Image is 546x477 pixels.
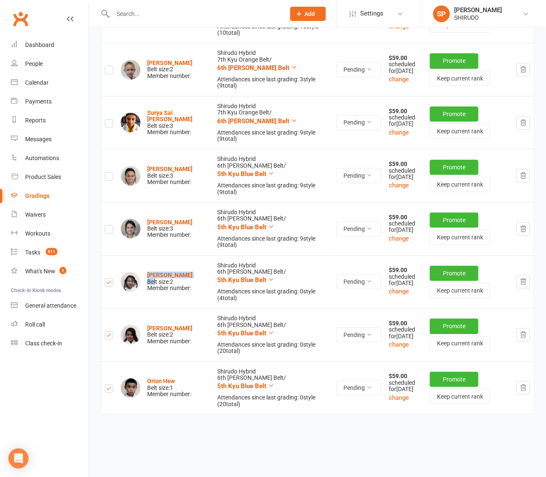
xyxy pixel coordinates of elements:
[217,394,329,407] div: Attendances since last grading: 0 style ( 20 total)
[147,60,192,66] a: [PERSON_NAME]
[147,109,192,122] strong: Surya Sai [PERSON_NAME]
[11,149,88,168] a: Automations
[217,169,274,179] button: 5th Kyu Blue Belt
[11,243,88,262] a: Tasks 511
[389,286,409,296] button: change
[147,60,192,79] div: Belt size: 2 Member number:
[147,272,192,291] div: Belt size: 2 Member number:
[389,161,407,167] strong: $59.00
[217,329,266,337] span: 5th Kyu Blue Belt
[11,168,88,187] a: Product Sales
[389,54,407,61] strong: $59.00
[360,4,383,23] span: Settings
[213,96,333,149] td: Shirudo Hybrid 7th Kyu Orange Belt /
[147,166,192,185] div: Belt size: 3 Member number:
[110,8,279,20] input: Search...
[336,327,381,342] button: Pending
[217,236,329,249] div: Attendances since last grading: 9 style ( 9 total)
[147,219,192,226] a: [PERSON_NAME]
[147,219,192,238] div: Belt size: 3 Member number:
[10,8,31,29] a: Clubworx
[305,10,315,17] span: Add
[11,111,88,130] a: Reports
[213,255,333,308] td: Shirudo Hybrid 6th [PERSON_NAME] Belt /
[25,249,40,256] div: Tasks
[121,219,140,238] img: Arayah Garcia
[389,233,409,244] button: change
[389,373,422,392] div: scheduled for [DATE]
[213,361,333,415] td: Shirudo Hybrid 6th [PERSON_NAME] Belt /
[25,230,50,237] div: Workouts
[11,334,88,353] a: Class kiosk mode
[336,62,381,77] button: Pending
[11,36,88,54] a: Dashboard
[11,262,88,281] a: What's New1
[389,55,422,74] div: scheduled for [DATE]
[121,272,140,292] img: Queenie Wang
[11,205,88,224] a: Waivers
[389,267,422,286] div: scheduled for [DATE]
[430,124,490,139] button: Keep current rank
[213,202,333,255] td: Shirudo Hybrid 6th [PERSON_NAME] Belt /
[11,296,88,315] a: General attendance kiosk mode
[454,6,502,14] div: [PERSON_NAME]
[430,53,478,68] button: Promote
[217,130,329,143] div: Attendances since last grading: 9 style ( 9 total)
[430,372,478,387] button: Promote
[11,224,88,243] a: Workouts
[389,108,422,127] div: scheduled for [DATE]
[389,373,407,379] strong: $59.00
[217,64,289,72] span: 6th [PERSON_NAME] Belt
[147,166,192,172] a: [PERSON_NAME]
[121,166,140,186] img: Zalah Garcia
[217,222,274,232] button: 5th Kyu Blue Belt
[147,378,175,384] a: Orion Hew
[11,187,88,205] a: Gradings
[389,340,409,350] button: change
[25,98,52,105] div: Payments
[389,214,407,220] strong: $59.00
[217,63,297,73] button: 6th [PERSON_NAME] Belt
[430,71,490,86] button: Keep current rank
[217,117,289,125] span: 6th [PERSON_NAME] Belt
[389,267,407,273] strong: $59.00
[25,211,46,218] div: Waivers
[430,160,478,175] button: Promote
[430,106,478,122] button: Promote
[121,378,140,398] img: Orion Hew
[147,325,192,332] a: [PERSON_NAME]
[11,130,88,149] a: Messages
[389,127,409,137] button: change
[336,168,381,183] button: Pending
[336,221,381,236] button: Pending
[430,336,490,351] button: Keep current rank
[147,272,192,278] strong: [PERSON_NAME]
[290,7,326,21] button: Add
[46,248,57,255] span: 511
[213,308,333,361] td: Shirudo Hybrid 6th [PERSON_NAME] Belt /
[25,60,43,67] div: People
[217,23,329,36] div: Attendances since last grading: 10 style ( 10 total)
[389,161,422,180] div: scheduled for [DATE]
[25,321,45,328] div: Roll call
[430,213,478,228] button: Promote
[11,92,88,111] a: Payments
[430,319,478,334] button: Promote
[25,268,55,275] div: What's New
[147,110,210,136] div: Belt size: 3 Member number:
[25,174,61,180] div: Product Sales
[121,60,140,80] img: Royce Biega
[389,214,422,233] div: scheduled for [DATE]
[147,378,191,397] div: Belt size: 1 Member number:
[217,382,266,390] span: 5th Kyu Blue Belt
[11,54,88,73] a: People
[217,170,266,178] span: 5th Kyu Blue Belt
[25,117,46,124] div: Reports
[454,14,502,21] div: SHIRUDO
[389,180,409,190] button: change
[389,393,409,403] button: change
[121,113,140,132] img: Surya Sai Shivank Vempali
